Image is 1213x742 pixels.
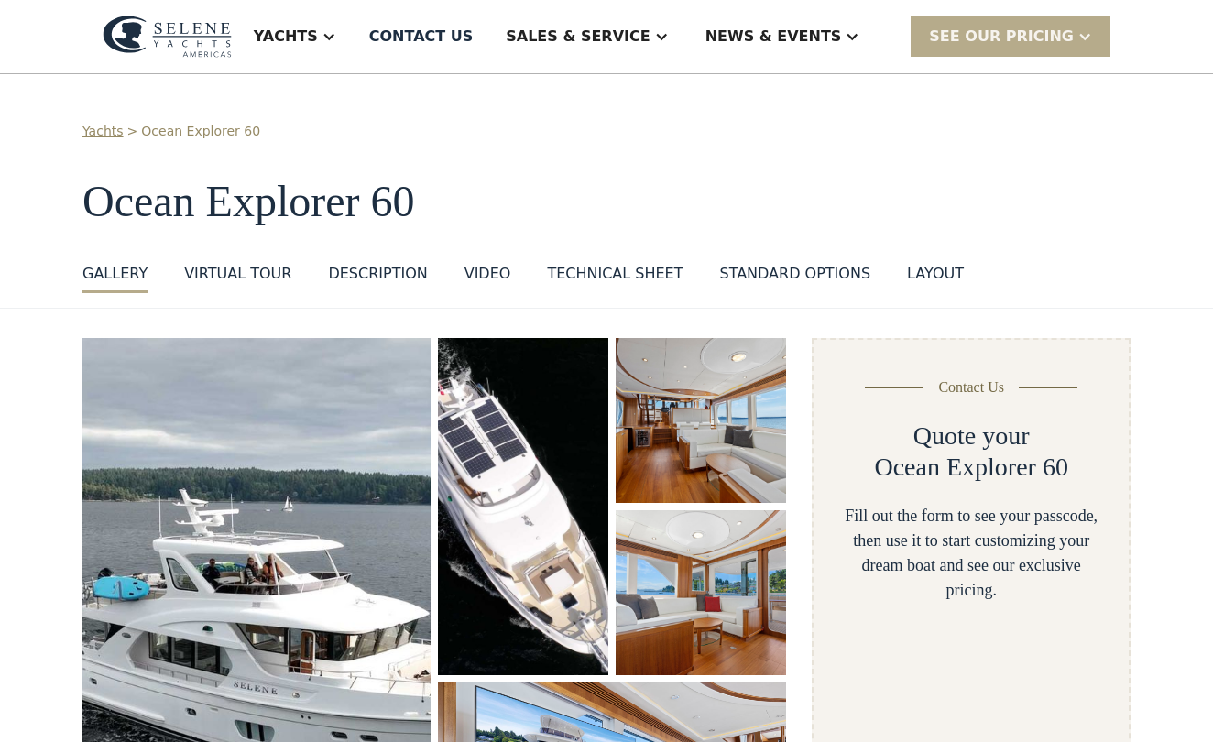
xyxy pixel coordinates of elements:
div: SEE Our Pricing [929,26,1074,48]
div: Sales & Service [506,26,650,48]
a: Technical sheet [547,263,683,293]
div: SEE Our Pricing [911,16,1110,56]
img: logo [103,16,232,58]
a: Yachts [82,122,124,141]
a: layout [907,263,964,293]
div: Fill out the form to see your passcode, then use it to start customizing your dream boat and see ... [843,504,1099,603]
div: Contact US [369,26,474,48]
div: > [127,122,138,141]
div: Technical sheet [547,263,683,285]
h2: Ocean Explorer 60 [874,452,1067,483]
div: Contact Us [938,376,1004,398]
h1: Ocean Explorer 60 [82,178,1131,226]
a: VIDEO [464,263,511,293]
div: News & EVENTS [705,26,842,48]
div: GALLERY [82,263,148,285]
h2: Quote your [913,420,1030,452]
div: VIRTUAL TOUR [184,263,291,285]
div: Yachts [254,26,318,48]
div: VIDEO [464,263,511,285]
a: open lightbox [616,338,786,503]
a: VIRTUAL TOUR [184,263,291,293]
div: standard options [719,263,870,285]
a: standard options [719,263,870,293]
div: layout [907,263,964,285]
a: DESCRIPTION [328,263,427,293]
div: DESCRIPTION [328,263,427,285]
a: open lightbox [616,510,786,675]
a: GALLERY [82,263,148,293]
a: Ocean Explorer 60 [141,122,260,141]
a: open lightbox [438,338,608,675]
